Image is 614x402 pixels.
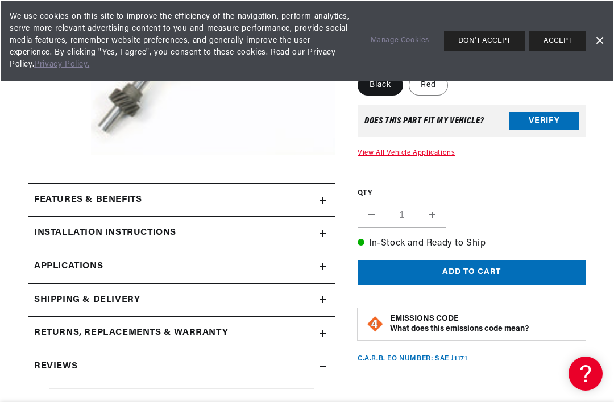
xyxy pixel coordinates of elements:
[28,350,335,383] summary: Reviews
[28,250,335,284] a: Applications
[28,284,335,317] summary: Shipping & Delivery
[358,237,586,251] p: In-Stock and Ready to Ship
[364,117,484,126] div: Does This part fit My vehicle?
[358,260,586,285] button: Add to cart
[28,217,335,250] summary: Installation instructions
[371,35,429,47] a: Manage Cookies
[28,317,335,350] summary: Returns, Replacements & Warranty
[34,359,77,374] h2: Reviews
[358,189,586,198] label: QTY
[34,259,103,274] span: Applications
[591,32,608,49] a: Dismiss Banner
[529,31,586,51] button: ACCEPT
[34,60,89,69] a: Privacy Policy.
[366,315,384,333] img: Emissions code
[34,193,142,208] h2: Features & Benefits
[390,314,577,334] button: EMISSIONS CODEWhat does this emissions code mean?
[358,150,455,156] a: View All Vehicle Applications
[409,75,448,96] label: Red
[358,354,467,364] p: C.A.R.B. EO Number: SAE J1171
[390,325,529,333] strong: What does this emissions code mean?
[358,75,403,96] label: Black
[509,112,579,130] button: Verify
[34,226,176,241] h2: Installation instructions
[34,293,140,308] h2: Shipping & Delivery
[34,326,228,341] h2: Returns, Replacements & Warranty
[444,31,525,51] button: DON'T ACCEPT
[10,11,355,71] span: We use cookies on this site to improve the efficiency of the navigation, perform analytics, serve...
[28,184,335,217] summary: Features & Benefits
[390,314,459,323] strong: EMISSIONS CODE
